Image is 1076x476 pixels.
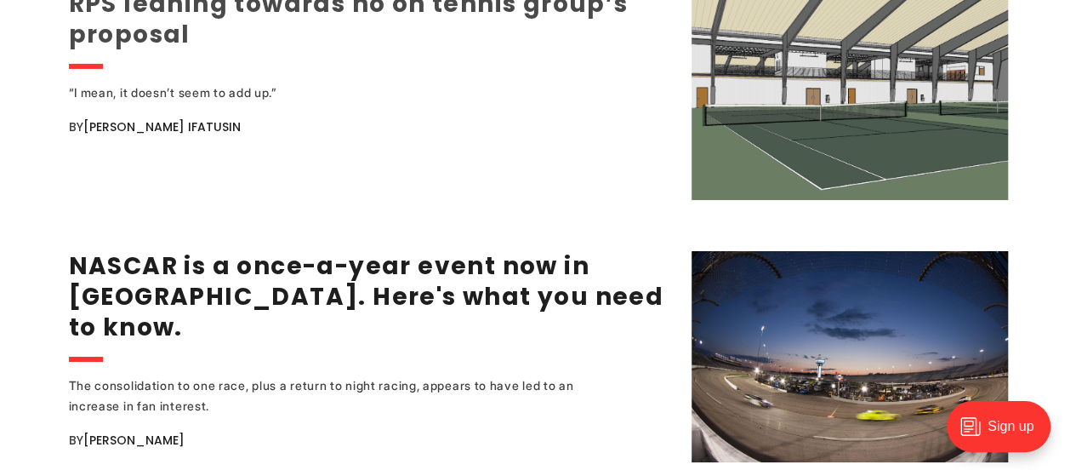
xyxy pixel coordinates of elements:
div: By [69,430,670,450]
div: The consolidation to one race, plus a return to night racing, appears to have led to an increase ... [69,376,622,416]
iframe: portal-trigger [932,393,1076,476]
img: NASCAR is a once-a-year event now in Richmond. Here's what you need to know. [692,251,1008,462]
a: [PERSON_NAME] Ifatusin [83,118,241,135]
div: By [69,117,670,137]
a: [PERSON_NAME] [83,432,185,449]
div: “I mean, it doesn’t seem to add up.” [69,83,622,103]
a: NASCAR is a once-a-year event now in [GEOGRAPHIC_DATA]. Here's what you need to know. [69,249,664,344]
